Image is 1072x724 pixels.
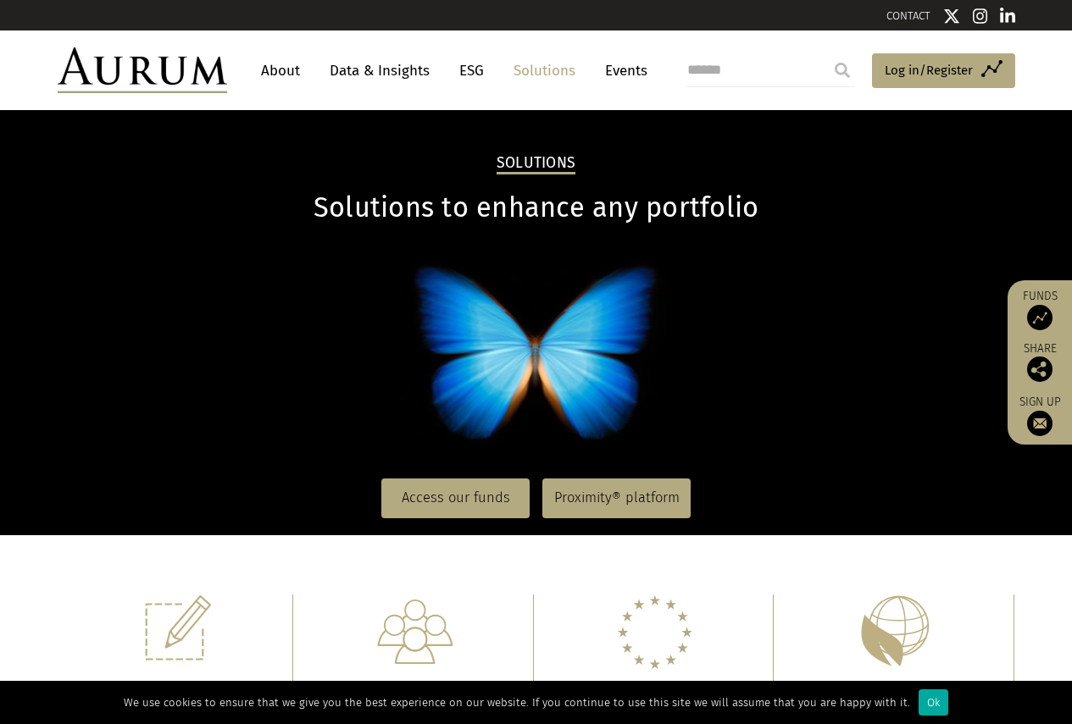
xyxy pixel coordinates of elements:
[825,53,859,87] input: Submit
[451,55,492,86] a: ESG
[1027,356,1053,382] img: Share this post
[1016,289,1064,330] a: Funds
[542,478,691,517] a: Proximity® platform
[919,689,948,716] div: Ok
[58,191,1015,224] h1: Solutions to enhance any portfolio
[253,55,308,86] a: About
[1000,8,1015,25] img: Linkedin icon
[872,53,1015,89] a: Log in/Register
[1027,411,1053,436] img: Sign up to our newsletter
[597,55,647,86] a: Events
[321,55,438,86] a: Data & Insights
[886,9,930,22] a: CONTACT
[943,8,960,25] img: Twitter icon
[1027,305,1053,330] img: Access Funds
[1016,343,1064,382] div: Share
[381,478,530,517] a: Access our funds
[1016,395,1064,436] a: Sign up
[973,8,988,25] img: Instagram icon
[505,55,584,86] a: Solutions
[58,47,227,93] img: Aurum
[885,60,973,80] span: Log in/Register
[497,154,575,174] h2: Solutions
